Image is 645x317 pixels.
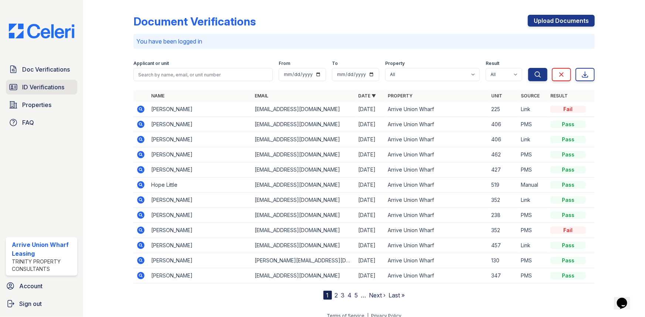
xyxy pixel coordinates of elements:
[355,253,385,268] td: [DATE]
[488,147,518,162] td: 462
[6,62,77,77] a: Doc Verifications
[148,102,252,117] td: [PERSON_NAME]
[12,258,74,273] div: Trinity Property Consultants
[19,282,43,290] span: Account
[491,93,502,99] a: Unit
[369,292,386,299] a: Next ›
[148,268,252,283] td: [PERSON_NAME]
[355,102,385,117] td: [DATE]
[3,279,80,293] a: Account
[3,296,80,311] a: Sign out
[550,227,586,234] div: Fail
[385,253,488,268] td: Arrive Union Wharf
[614,287,638,310] iframe: chat widget
[355,268,385,283] td: [DATE]
[521,93,540,99] a: Source
[252,117,355,132] td: [EMAIL_ADDRESS][DOMAIN_NAME]
[518,132,547,147] td: Link
[148,208,252,223] td: [PERSON_NAME]
[488,268,518,283] td: 347
[133,15,256,28] div: Document Verifications
[355,178,385,193] td: [DATE]
[389,292,405,299] a: Last »
[355,292,358,299] a: 5
[488,253,518,268] td: 130
[252,162,355,178] td: [EMAIL_ADDRESS][DOMAIN_NAME]
[148,147,252,162] td: [PERSON_NAME]
[550,272,586,279] div: Pass
[518,178,547,193] td: Manual
[518,238,547,253] td: Link
[355,238,385,253] td: [DATE]
[252,268,355,283] td: [EMAIL_ADDRESS][DOMAIN_NAME]
[488,117,518,132] td: 406
[355,162,385,178] td: [DATE]
[518,162,547,178] td: PMS
[252,193,355,208] td: [EMAIL_ADDRESS][DOMAIN_NAME]
[252,253,355,268] td: [PERSON_NAME][EMAIL_ADDRESS][DOMAIN_NAME]
[252,238,355,253] td: [EMAIL_ADDRESS][DOMAIN_NAME]
[518,223,547,238] td: PMS
[355,117,385,132] td: [DATE]
[6,80,77,94] a: ID Verifications
[136,37,592,46] p: You have been logged in
[385,102,488,117] td: Arrive Union Wharf
[550,166,586,173] div: Pass
[550,136,586,143] div: Pass
[550,151,586,158] div: Pass
[488,208,518,223] td: 238
[550,196,586,204] div: Pass
[355,208,385,223] td: [DATE]
[385,162,488,178] td: Arrive Union Wharf
[252,147,355,162] td: [EMAIL_ADDRESS][DOMAIN_NAME]
[550,211,586,219] div: Pass
[518,208,547,223] td: PMS
[355,132,385,147] td: [DATE]
[518,117,547,132] td: PMS
[550,93,568,99] a: Result
[385,208,488,223] td: Arrive Union Wharf
[355,223,385,238] td: [DATE]
[385,178,488,193] td: Arrive Union Wharf
[488,223,518,238] td: 352
[385,147,488,162] td: Arrive Union Wharf
[488,238,518,253] td: 457
[385,193,488,208] td: Arrive Union Wharf
[22,65,70,74] span: Doc Verifications
[488,102,518,117] td: 225
[355,147,385,162] td: [DATE]
[385,238,488,253] td: Arrive Union Wharf
[518,193,547,208] td: Link
[22,100,51,109] span: Properties
[323,291,332,300] div: 1
[133,68,273,81] input: Search by name, email, or unit number
[488,178,518,193] td: 519
[550,181,586,189] div: Pass
[252,132,355,147] td: [EMAIL_ADDRESS][DOMAIN_NAME]
[252,223,355,238] td: [EMAIL_ADDRESS][DOMAIN_NAME]
[335,292,338,299] a: 2
[133,61,169,66] label: Applicant or unit
[22,83,64,92] span: ID Verifications
[385,132,488,147] td: Arrive Union Wharf
[279,61,290,66] label: From
[528,15,595,27] a: Upload Documents
[488,193,518,208] td: 352
[3,24,80,38] img: CE_Logo_Blue-a8612792a0a2168367f1c8372b55b34899dd931a85d93a1a3d3e32e68fde9ad4.png
[148,178,252,193] td: Hope Little
[22,118,34,127] span: FAQ
[148,162,252,178] td: [PERSON_NAME]
[388,93,413,99] a: Property
[550,257,586,264] div: Pass
[488,162,518,178] td: 427
[488,132,518,147] td: 406
[341,292,345,299] a: 3
[255,93,268,99] a: Email
[332,61,338,66] label: To
[348,292,352,299] a: 4
[151,93,164,99] a: Name
[148,132,252,147] td: [PERSON_NAME]
[518,147,547,162] td: PMS
[358,93,376,99] a: Date ▼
